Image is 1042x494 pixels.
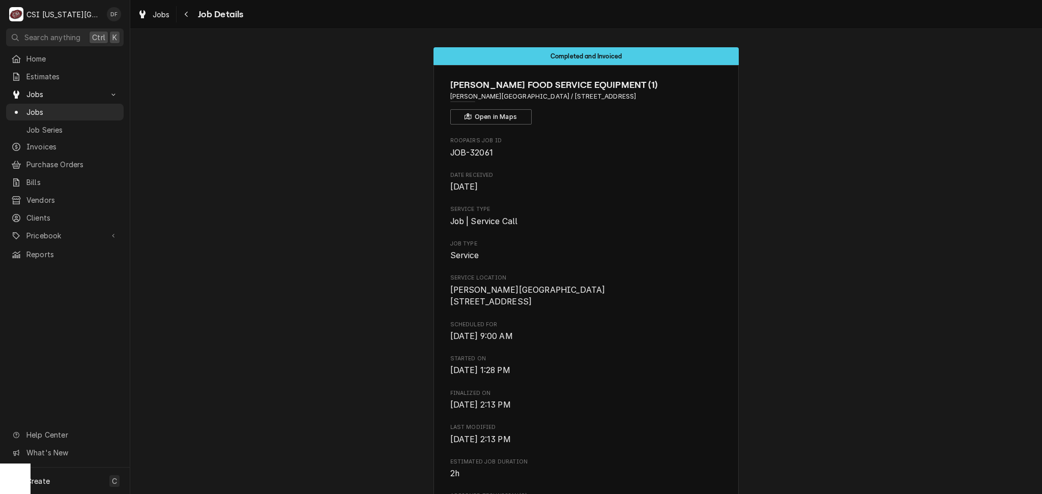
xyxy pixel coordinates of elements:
[450,469,459,478] span: 2h
[133,6,174,23] a: Jobs
[450,399,722,411] span: Finalized On
[6,121,124,138] a: Job Series
[450,321,722,329] span: Scheduled For
[107,7,121,21] div: David Fannin's Avatar
[450,423,722,445] div: Last Modified
[450,148,493,158] span: JOB-32061
[450,92,722,101] span: Address
[450,78,722,125] div: Client Information
[6,68,124,85] a: Estimates
[450,285,607,307] span: [PERSON_NAME][GEOGRAPHIC_DATA] [STREET_ADDRESS]
[26,141,119,152] span: Invoices
[195,8,244,21] span: Job Details
[450,435,511,444] span: [DATE] 2:13 PM
[26,477,50,485] span: Create
[6,86,124,103] a: Go to Jobs
[450,137,722,145] span: Roopairs Job ID
[450,364,722,377] span: Started On
[450,330,722,343] span: Scheduled For
[450,274,722,282] span: Service Location
[6,50,124,67] a: Home
[153,9,170,20] span: Jobs
[450,240,722,262] div: Job Type
[450,389,722,397] span: Finalized On
[450,423,722,431] span: Last Modified
[450,331,513,341] span: [DATE] 9:00 AM
[450,137,722,159] div: Roopairs Job ID
[450,355,722,377] div: Started On
[6,104,124,120] a: Jobs
[450,205,722,213] span: Service Type
[6,246,124,263] a: Reports
[6,192,124,208] a: Vendors
[6,174,124,191] a: Bills
[450,181,722,193] span: Date Received
[9,7,23,21] div: CSI Kansas City's Avatar
[450,365,510,375] span: [DATE] 1:28 PM
[450,217,518,226] span: Job | Service Call
[450,468,722,480] span: Estimated Job Duration
[450,109,532,125] button: Open in Maps
[450,400,511,410] span: [DATE] 2:13 PM
[450,284,722,308] span: Service Location
[450,171,722,179] span: Date Received
[26,125,119,135] span: Job Series
[179,6,195,22] button: Navigate back
[26,429,118,440] span: Help Center
[6,138,124,155] a: Invoices
[112,476,117,486] span: C
[107,7,121,21] div: DF
[26,89,103,100] span: Jobs
[6,444,124,461] a: Go to What's New
[551,53,622,59] span: Completed and Invoiced
[112,32,117,43] span: K
[26,212,119,223] span: Clients
[26,195,119,205] span: Vendors
[26,230,103,241] span: Pricebook
[450,434,722,446] span: Last Modified
[26,447,118,458] span: What's New
[450,321,722,343] div: Scheduled For
[6,426,124,443] a: Go to Help Center
[450,182,478,192] span: [DATE]
[6,209,124,226] a: Clients
[450,250,722,262] span: Job Type
[450,458,722,480] div: Estimated Job Duration
[450,251,479,260] span: Service
[26,107,119,117] span: Jobs
[26,159,119,170] span: Purchase Orders
[450,147,722,159] span: Roopairs Job ID
[433,47,739,65] div: Status
[26,177,119,188] span: Bills
[450,78,722,92] span: Name
[6,227,124,244] a: Go to Pricebook
[450,240,722,248] span: Job Type
[450,389,722,411] div: Finalized On
[450,215,722,228] span: Service Type
[9,7,23,21] div: C
[6,28,124,46] button: Search anythingCtrlK
[6,156,124,173] a: Purchase Orders
[26,249,119,260] span: Reports
[450,458,722,466] span: Estimated Job Duration
[26,71,119,82] span: Estimates
[450,355,722,363] span: Started On
[26,53,119,64] span: Home
[24,32,80,43] span: Search anything
[26,9,101,20] div: CSI [US_STATE][GEOGRAPHIC_DATA]
[450,205,722,227] div: Service Type
[450,274,722,308] div: Service Location
[450,171,722,193] div: Date Received
[92,32,105,43] span: Ctrl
